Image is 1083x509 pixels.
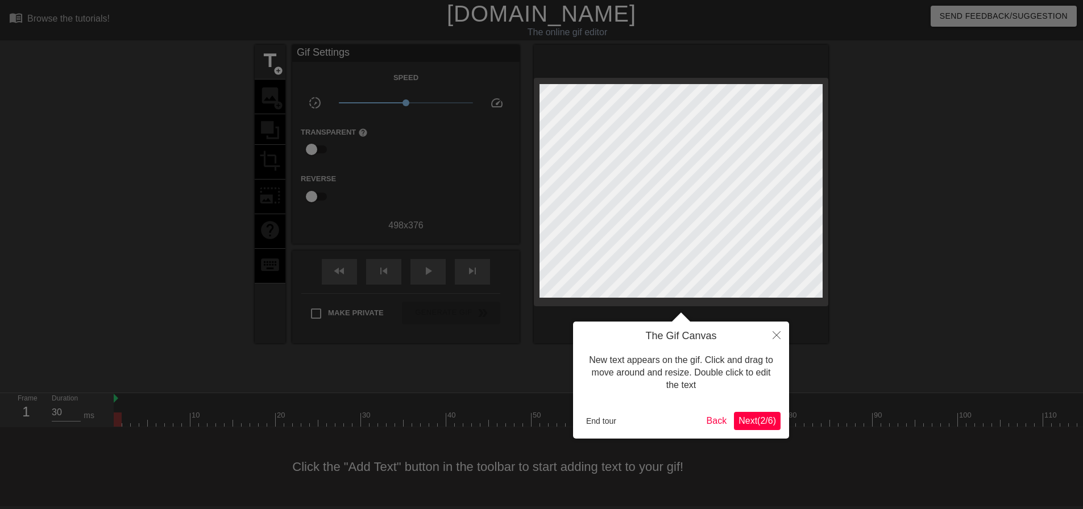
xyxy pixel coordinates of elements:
[582,330,781,343] h4: The Gif Canvas
[764,322,789,348] button: Close
[582,343,781,403] div: New text appears on the gif. Click and drag to move around and resize. Double click to edit the text
[582,412,621,429] button: End tour
[702,412,732,430] button: Back
[734,412,781,430] button: Next
[738,416,776,425] span: Next ( 2 / 6 )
